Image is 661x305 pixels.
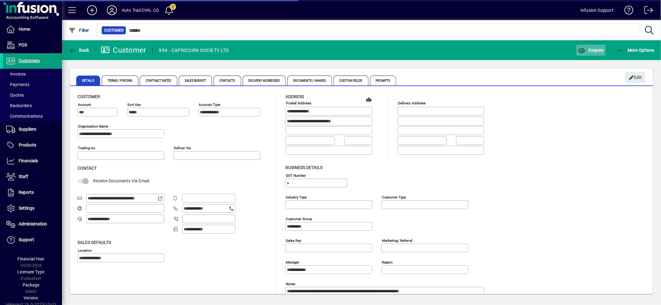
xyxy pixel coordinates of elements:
[67,45,91,56] button: Back
[93,178,149,183] span: Receive Documents Via Email
[102,5,122,16] button: Profile
[102,76,139,85] span: Terms / Pricing
[62,45,96,56] app-page-header-button: Back
[24,295,38,300] span: Version
[333,76,368,85] span: Custom Fields
[615,45,656,56] button: More Options
[625,72,645,83] button: Edit
[6,103,32,108] span: Backorders
[19,127,36,132] span: Suppliers
[243,76,286,85] span: Delivery Addresses
[3,111,62,121] a: Communications
[78,146,95,150] mat-label: Trading as
[3,22,62,37] a: Home
[19,58,40,63] span: Customers
[18,256,45,261] span: Financial Year
[77,94,100,99] span: Customer
[6,114,43,119] span: Communications
[3,122,62,137] a: Suppliers
[286,238,301,242] mat-label: Sales rep
[159,46,229,55] div: 994 - CAPRICORN SOCIETY LTD
[199,102,220,107] mat-label: Account Type
[3,79,62,90] a: Payments
[3,153,62,169] a: Financials
[23,282,39,287] span: Package
[3,216,62,232] a: Administration
[3,232,62,248] a: Support
[78,102,91,107] mat-label: Account
[140,76,177,85] span: Contract Rates
[629,72,642,83] span: Edit
[19,221,47,226] span: Administration
[19,174,28,179] span: Staff
[77,240,111,245] span: Sales defaults
[286,281,295,286] mat-label: Notes
[76,76,100,85] span: Details
[3,201,62,216] a: Settings
[286,195,307,199] mat-label: Industry type
[286,173,306,177] mat-label: GST Number
[122,5,159,15] div: Auto Trail EVAL CG
[19,206,34,211] span: Settings
[580,5,614,15] div: Infusion Support
[174,146,191,150] mat-label: Deliver via
[286,216,312,221] mat-label: Customer group
[382,260,393,264] mat-label: Region
[3,37,62,53] a: POS
[19,237,34,242] span: Support
[3,137,62,153] a: Products
[67,25,91,36] button: Filter
[18,269,45,274] span: Licensee Type
[6,82,29,87] span: Payments
[370,76,396,85] span: Prompts
[285,94,304,99] span: Address
[364,94,374,104] a: View on map
[578,48,604,53] span: Enquiry
[19,190,34,195] span: Reports
[285,165,323,170] span: Business details
[382,238,412,242] mat-label: Marketing/ Referral
[3,169,62,185] a: Staff
[3,69,62,79] a: Invoices
[179,76,212,85] span: Sales Budget
[19,158,38,163] span: Financials
[78,124,108,129] mat-label: Organisation name
[640,1,653,21] a: Logout
[19,27,30,32] span: Home
[6,93,24,98] span: Quotes
[19,42,27,47] span: POS
[576,45,605,56] button: Enquiry
[214,76,241,85] span: Contacts
[101,45,146,55] div: Customer
[382,195,406,199] mat-label: Customer type
[286,260,299,264] mat-label: Manager
[3,185,62,200] a: Reports
[68,48,89,53] span: Back
[78,248,92,252] mat-label: Location
[6,72,26,76] span: Invoices
[104,27,123,33] span: Customer
[77,166,97,171] span: Contact
[3,100,62,111] a: Backorders
[620,1,633,21] a: Knowledge Base
[617,48,655,53] span: More Options
[82,5,102,16] button: Add
[287,76,332,85] span: Documents / Images
[127,102,141,107] mat-label: Sort key
[3,90,62,100] a: Quotes
[68,28,89,33] span: Filter
[19,142,36,147] span: Products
